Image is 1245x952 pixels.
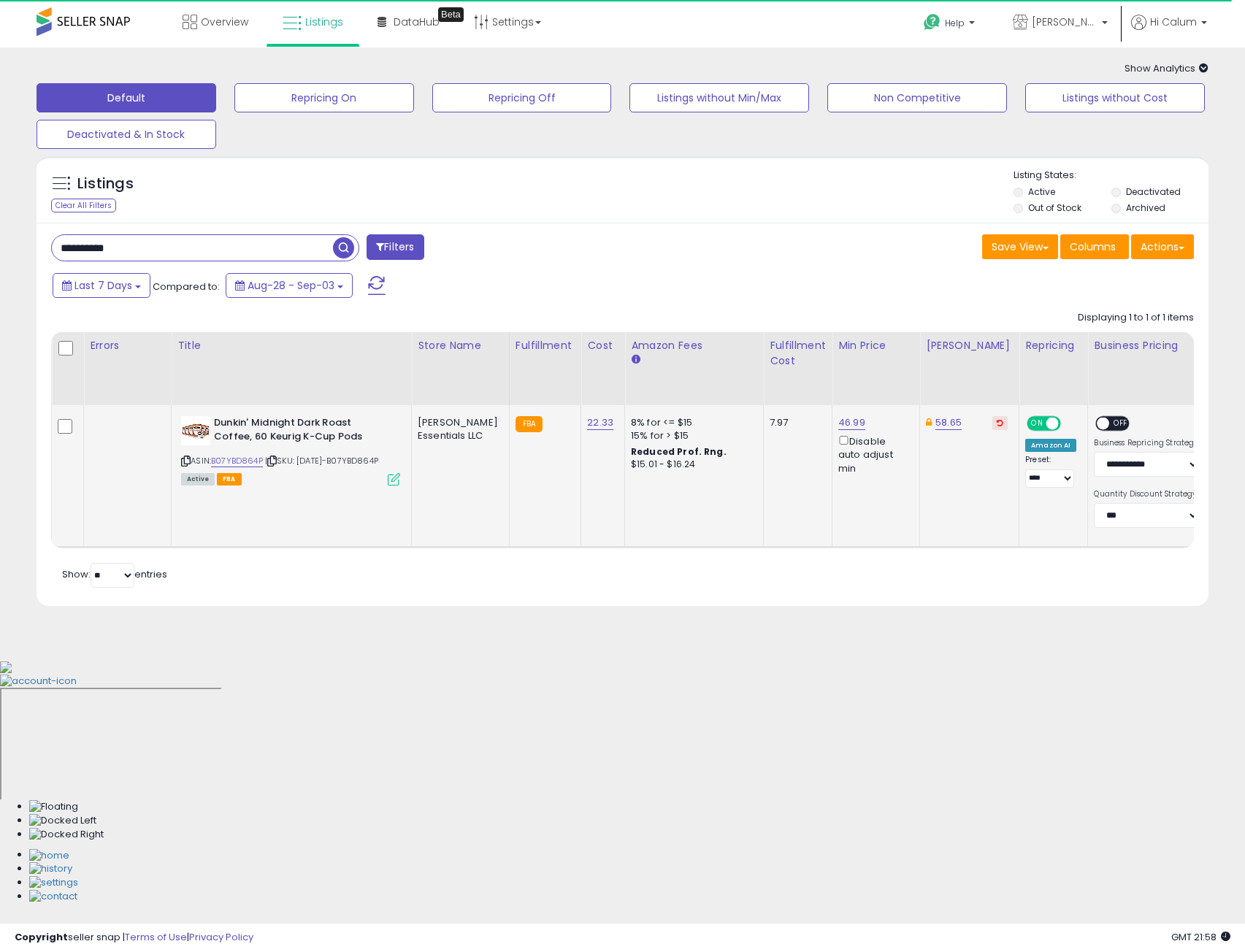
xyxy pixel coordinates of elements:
div: 15% for > $15 [631,429,752,442]
div: Business Pricing [1094,338,1242,353]
label: Deactivated [1126,185,1181,198]
div: ASIN: [181,416,400,484]
img: History [29,862,72,876]
div: $15.01 - $16.24 [631,458,752,471]
div: Fulfillment [516,338,575,353]
button: Default [37,83,216,112]
div: Title [177,338,405,353]
button: Non Competitive [827,83,1007,112]
div: Min Price [838,338,913,353]
span: Compared to: [153,280,220,293]
button: Filters [367,234,424,260]
div: Store Name [418,338,503,353]
div: Displaying 1 to 1 of 1 items [1078,311,1194,325]
p: Listing States: [1014,169,1208,183]
label: Out of Stock [1028,201,1081,214]
div: Tooltip anchor [438,7,464,22]
div: Disable auto adjust min [838,433,908,475]
button: Listings without Cost [1025,83,1205,112]
span: Last 7 Days [74,278,132,293]
div: Amazon Fees [631,338,757,353]
span: Help [945,17,965,29]
span: DataHub [394,15,440,29]
div: [PERSON_NAME] Essentials LLC [418,416,498,442]
span: Columns [1070,239,1116,254]
span: Show Analytics [1125,61,1208,75]
div: 8% for <= $15 [631,416,752,429]
span: OFF [1110,418,1133,430]
div: Errors [90,338,165,353]
img: Docked Left [29,814,96,828]
img: Home [29,849,69,863]
div: Preset: [1025,455,1076,488]
label: Archived [1126,201,1165,214]
button: Repricing Off [432,83,612,112]
div: [PERSON_NAME] [926,338,1013,353]
div: 7.97 [770,416,821,429]
a: 58.65 [935,415,962,430]
a: 22.33 [587,415,613,430]
img: Contact [29,890,77,904]
button: Repricing On [234,83,414,112]
button: Columns [1060,234,1129,259]
label: Active [1028,185,1055,198]
span: Listings [305,15,343,29]
span: All listings currently available for purchase on Amazon [181,473,215,485]
span: FBA [217,473,242,485]
label: Business Repricing Strategy: [1094,438,1200,448]
small: FBA [516,416,543,432]
span: [PERSON_NAME] Essentials LLC [1032,15,1097,29]
button: Actions [1131,234,1194,259]
button: Save View [982,234,1058,259]
div: Fulfillment Cost [770,338,826,369]
div: Amazon AI [1025,439,1076,452]
a: 46.99 [838,415,865,430]
a: B07YBD864P [211,455,263,467]
span: Aug-28 - Sep-03 [248,278,334,293]
span: Overview [201,15,248,29]
label: Quantity Discount Strategy: [1094,489,1200,499]
h5: Listings [77,174,134,194]
span: OFF [1059,418,1082,430]
img: Settings [29,876,78,890]
b: Reduced Prof. Rng. [631,445,727,458]
button: Aug-28 - Sep-03 [226,273,353,298]
div: Clear All Filters [51,199,116,212]
span: Show: entries [62,567,167,581]
button: Last 7 Days [53,273,150,298]
a: Help [912,2,989,47]
b: Dunkin' Midnight Dark Roast Coffee, 60 Keurig K-Cup Pods [214,416,391,447]
span: Hi Calum [1150,15,1197,29]
button: Listings without Min/Max [629,83,809,112]
span: ON [1028,418,1046,430]
div: Repricing [1025,338,1081,353]
img: 41QB5EFIQZL._SL40_.jpg [181,416,210,445]
button: Deactivated & In Stock [37,120,216,149]
span: | SKU: [DATE]-B07YBD864P [265,455,378,467]
a: Hi Calum [1131,15,1207,47]
div: Cost [587,338,618,353]
img: Floating [29,800,78,814]
small: Amazon Fees. [631,353,640,366]
img: Docked Right [29,828,104,842]
i: Get Help [923,13,941,31]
